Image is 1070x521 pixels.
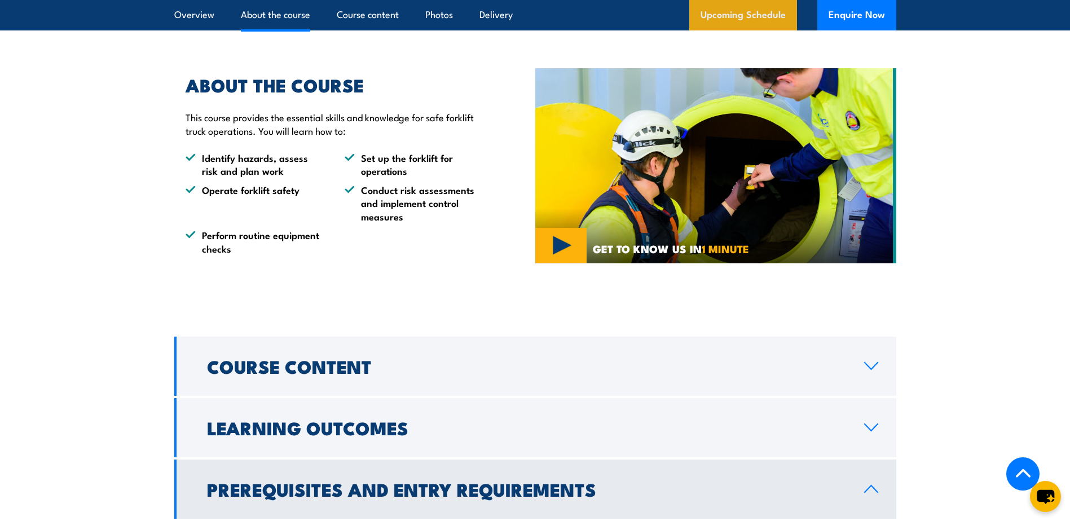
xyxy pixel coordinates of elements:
[174,398,896,457] a: Learning Outcomes
[186,77,483,92] h2: ABOUT THE COURSE
[1030,481,1061,512] button: chat-button
[702,240,749,257] strong: 1 MINUTE
[207,481,846,497] h2: Prerequisites and Entry Requirements
[186,151,324,178] li: Identify hazards, assess risk and plan work
[186,111,483,137] p: This course provides the essential skills and knowledge for safe forklift truck operations. You w...
[207,358,846,374] h2: Course Content
[186,183,324,223] li: Operate forklift safety
[345,151,483,178] li: Set up the forklift for operations
[345,183,483,223] li: Conduct risk assessments and implement control measures
[174,460,896,519] a: Prerequisites and Entry Requirements
[186,228,324,255] li: Perform routine equipment checks
[174,337,896,396] a: Course Content
[593,244,749,254] span: GET TO KNOW US IN
[207,420,846,435] h2: Learning Outcomes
